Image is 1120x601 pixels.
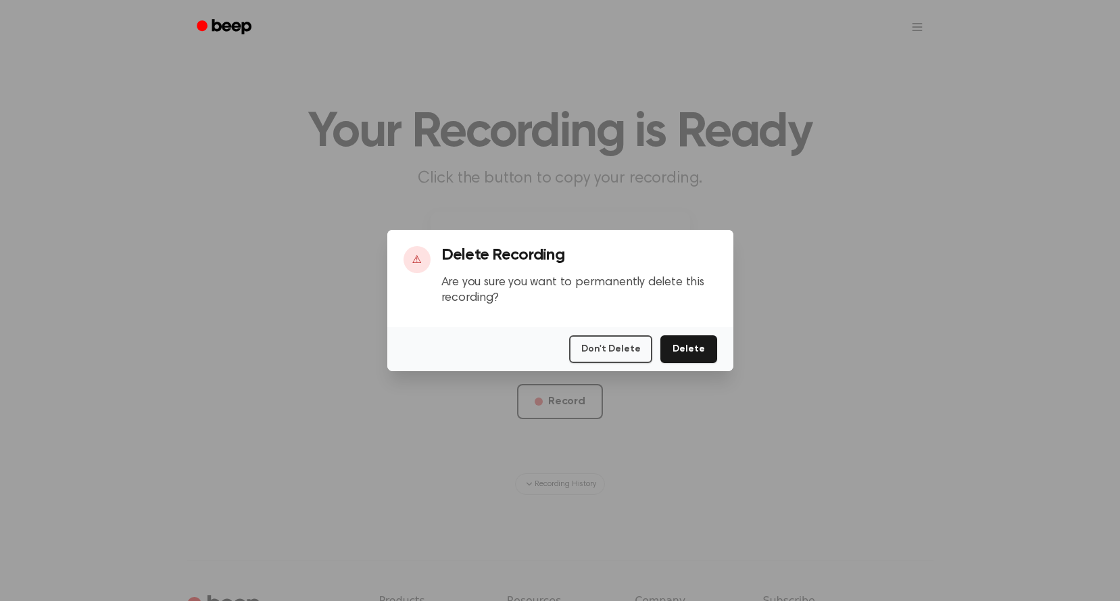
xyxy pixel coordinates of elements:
[441,246,717,264] h3: Delete Recording
[901,11,933,43] button: Open menu
[441,275,717,306] p: Are you sure you want to permanently delete this recording?
[404,246,431,273] div: ⚠
[569,335,652,363] button: Don't Delete
[660,335,716,363] button: Delete
[187,14,264,41] a: Beep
